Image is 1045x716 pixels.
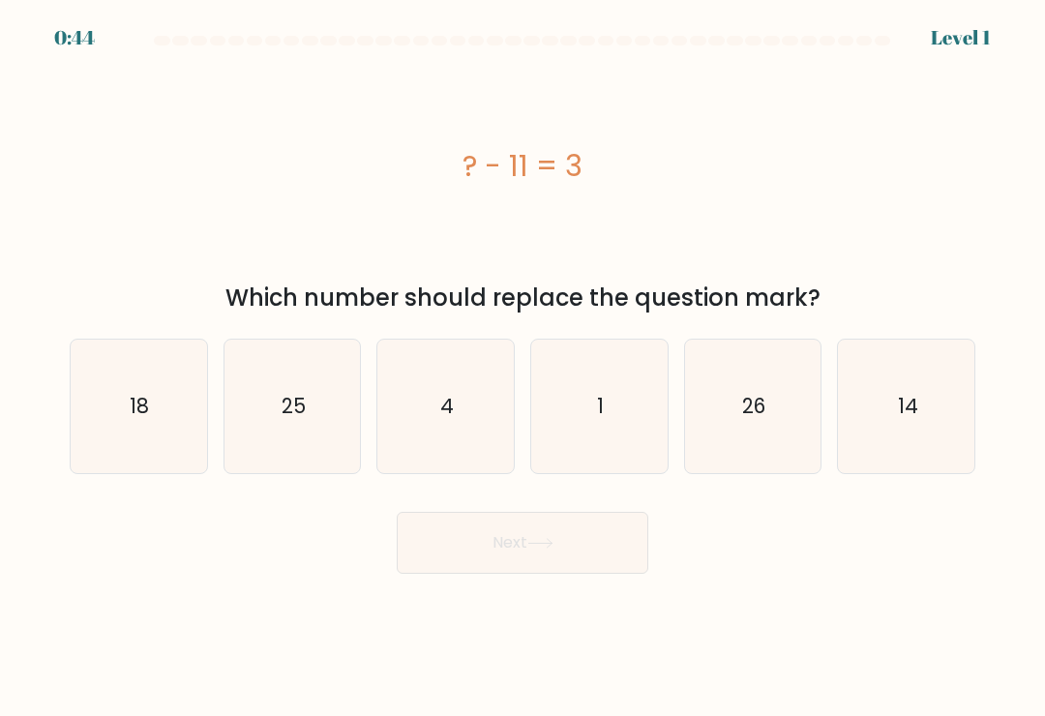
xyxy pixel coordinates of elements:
[931,23,991,52] div: Level 1
[70,144,975,188] div: ? - 11 = 3
[282,392,306,420] text: 25
[397,512,648,574] button: Next
[742,392,765,420] text: 26
[54,23,95,52] div: 0:44
[597,392,604,420] text: 1
[440,392,454,420] text: 4
[897,392,917,420] text: 14
[131,392,150,420] text: 18
[81,281,964,315] div: Which number should replace the question mark?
